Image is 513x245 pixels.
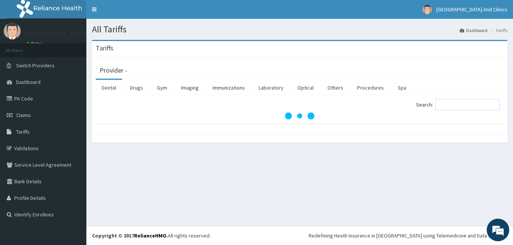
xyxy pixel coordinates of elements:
a: Imaging [175,80,205,96]
a: Gym [151,80,173,96]
img: User Image [422,5,432,14]
p: [GEOGRAPHIC_DATA] And Clinics [26,30,121,37]
h3: Provider - [100,67,127,74]
span: Claims [16,112,31,119]
input: Search: [435,99,500,110]
h1: All Tariffs [92,24,507,34]
span: Dashboard [16,79,41,85]
a: Procedures [351,80,390,96]
h3: Tariffs [96,45,113,52]
div: Redefining Heath Insurance in [GEOGRAPHIC_DATA] using Telemedicine and Data Science! [309,232,507,239]
span: Switch Providers [16,62,54,69]
span: Tariffs [16,128,30,135]
a: Drugs [124,80,149,96]
a: Immunizations [207,80,251,96]
li: Tariffs [488,27,507,33]
footer: All rights reserved. [86,226,513,245]
a: Others [321,80,349,96]
a: RelianceHMO [134,232,166,239]
a: Online [26,41,44,46]
label: Search: [416,99,500,110]
a: Dental [96,80,122,96]
strong: Copyright © 2017 . [92,232,168,239]
a: Spa [392,80,412,96]
img: User Image [4,23,21,40]
a: Dashboard [460,27,487,33]
svg: audio-loading [285,101,315,131]
span: [GEOGRAPHIC_DATA] And Clinics [436,6,507,13]
a: Optical [291,80,320,96]
a: Laboratory [253,80,290,96]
